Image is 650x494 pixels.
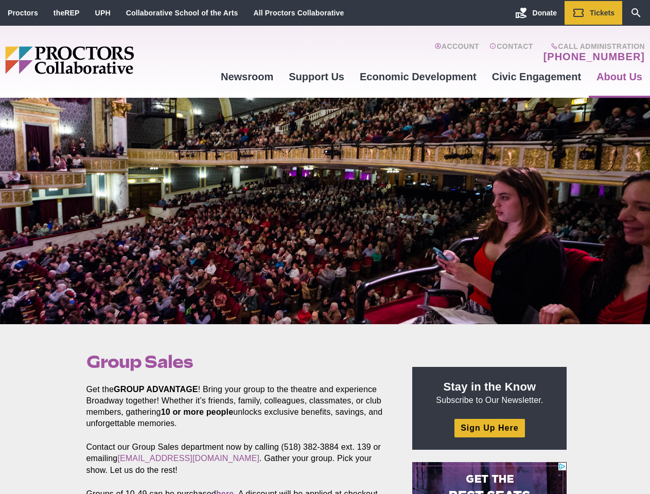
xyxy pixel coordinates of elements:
a: All Proctors Collaborative [253,9,344,17]
span: Donate [533,9,557,17]
a: Newsroom [213,63,281,91]
a: [PHONE_NUMBER] [543,50,645,63]
a: theREP [54,9,80,17]
a: Collaborative School of the Arts [126,9,238,17]
a: [EMAIL_ADDRESS][DOMAIN_NAME] [117,454,259,463]
a: Economic Development [352,63,484,91]
strong: 10 or more people [161,408,234,416]
a: UPH [95,9,111,17]
strong: GROUP ADVANTAGE [114,385,198,394]
a: Account [434,42,479,63]
p: Get the ! Bring your group to the theatre and experience Broadway together! Whether it’s friends,... [86,384,389,429]
h1: Group Sales [86,352,389,372]
a: About Us [589,63,650,91]
a: Search [622,1,650,25]
p: Contact our Group Sales department now by calling (518) 382-3884 ext. 139 or emailing . Gather yo... [86,442,389,475]
a: Proctors [8,9,38,17]
a: Contact [489,42,533,63]
a: Civic Engagement [484,63,589,91]
a: Support Us [281,63,352,91]
a: Donate [507,1,565,25]
a: Tickets [565,1,622,25]
p: Subscribe to Our Newsletter. [425,379,554,406]
span: Call Administration [540,42,645,50]
img: Proctors logo [5,46,213,74]
span: Tickets [590,9,614,17]
strong: Stay in the Know [444,380,536,393]
a: Sign Up Here [454,419,524,437]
